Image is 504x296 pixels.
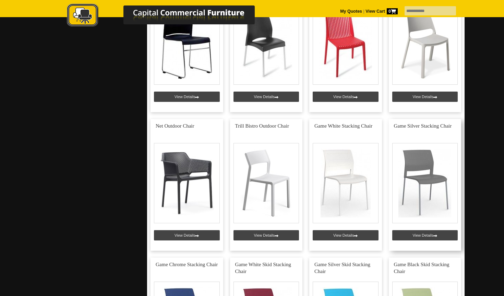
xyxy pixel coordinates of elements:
[340,9,362,14] a: My Quotes
[48,3,288,28] img: Capital Commercial Furniture Logo
[48,3,288,31] a: Capital Commercial Furniture Logo
[365,9,398,14] strong: View Cart
[387,8,398,14] span: 0
[364,9,398,14] a: View Cart0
